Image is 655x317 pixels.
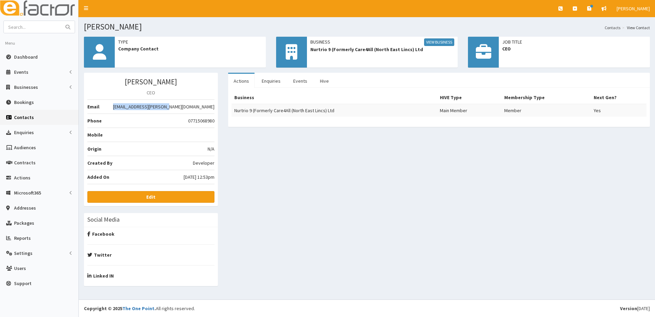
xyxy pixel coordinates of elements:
b: Created By [87,160,112,166]
th: Business [232,91,437,104]
span: CEO [502,45,646,52]
span: Microsoft365 [14,190,41,196]
td: Main Member [437,104,501,117]
span: Developer [193,160,214,166]
a: View Business [424,38,454,46]
span: Users [14,265,26,271]
b: Mobile [87,132,103,138]
td: Member [502,104,591,117]
h3: Social Media [87,216,120,223]
input: Search... [4,21,61,33]
span: Job Title [502,38,646,45]
span: Company Contact [118,45,262,52]
a: Edit [87,191,214,203]
span: Contracts [14,160,36,166]
span: 07715068980 [188,117,214,124]
span: Dashboard [14,54,38,60]
b: Added On [87,174,109,180]
span: Support [14,280,32,286]
strong: Facebook [87,231,114,237]
th: Next Gen? [591,91,646,104]
strong: Linked IN [87,273,114,279]
span: Addresses [14,205,36,211]
span: Type [118,38,262,45]
a: Actions [228,74,255,88]
h1: [PERSON_NAME] [84,22,650,31]
a: The One Point [122,305,155,312]
span: Enquiries [14,129,34,136]
b: Phone [87,118,102,124]
strong: Twitter [87,252,112,258]
b: Edit [146,194,156,200]
h3: [PERSON_NAME] [87,78,214,86]
b: Origin [87,146,101,152]
b: Email [87,104,99,110]
span: Reports [14,235,31,241]
span: Contacts [14,114,34,120]
span: [EMAIL_ADDRESS][PERSON_NAME][DOMAIN_NAME] [113,103,214,110]
div: [DATE] [620,305,650,312]
span: N/A [208,145,214,152]
a: Events [288,74,313,88]
span: Business [310,38,455,46]
th: Membership Type [502,91,591,104]
span: Audiences [14,144,36,151]
a: Contacts [605,25,620,31]
li: View Contact [620,25,650,31]
span: Events [14,69,28,75]
footer: All rights reserved. [79,300,655,317]
span: Packages [14,220,34,226]
a: Enquiries [256,74,286,88]
span: Settings [14,250,33,256]
td: Nurtrio 9 (Formerly Care4All (North East Lincs) Ltd [232,104,437,117]
a: Hive [314,74,334,88]
span: [DATE] 12:53pm [184,174,214,180]
td: Yes [591,104,646,117]
span: Nurtrio 9 (Formerly Care4All (North East Lincs) Ltd [310,46,455,53]
b: Version [620,305,637,312]
th: HIVE Type [437,91,501,104]
span: Bookings [14,99,34,105]
span: [PERSON_NAME] [617,5,650,12]
span: Actions [14,175,30,181]
span: Businesses [14,84,38,90]
p: CEO [87,89,214,96]
strong: Copyright © 2025 . [84,305,156,312]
